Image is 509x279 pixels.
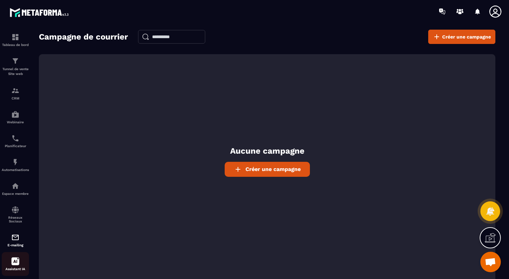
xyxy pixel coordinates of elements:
[11,158,19,166] img: automations
[2,267,29,271] p: Assistant IA
[2,129,29,153] a: schedulerschedulerPlanificateur
[480,252,501,272] div: Ouvrir le chat
[2,228,29,252] a: emailemailE-mailing
[11,233,19,242] img: email
[428,30,495,44] a: Créer une campagne
[2,120,29,124] p: Webinaire
[2,96,29,100] p: CRM
[2,28,29,52] a: formationformationTableau de bord
[2,153,29,177] a: automationsautomationsAutomatisations
[442,33,491,40] span: Créer une campagne
[2,52,29,81] a: formationformationTunnel de vente Site web
[11,134,19,142] img: scheduler
[2,105,29,129] a: automationsautomationsWebinaire
[2,81,29,105] a: formationformationCRM
[2,192,29,196] p: Espace membre
[10,6,71,19] img: logo
[11,182,19,190] img: automations
[2,67,29,76] p: Tunnel de vente Site web
[2,216,29,223] p: Réseaux Sociaux
[2,43,29,47] p: Tableau de bord
[2,243,29,247] p: E-mailing
[230,145,304,157] p: Aucune campagne
[2,252,29,276] a: Assistant IA
[11,110,19,119] img: automations
[2,177,29,201] a: automationsautomationsEspace membre
[11,87,19,95] img: formation
[2,168,29,172] p: Automatisations
[2,201,29,228] a: social-networksocial-networkRéseaux Sociaux
[11,57,19,65] img: formation
[225,162,310,177] a: Créer une campagne
[2,144,29,148] p: Planificateur
[39,30,128,44] h2: Campagne de courrier
[245,166,301,172] span: Créer une campagne
[11,206,19,214] img: social-network
[11,33,19,41] img: formation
